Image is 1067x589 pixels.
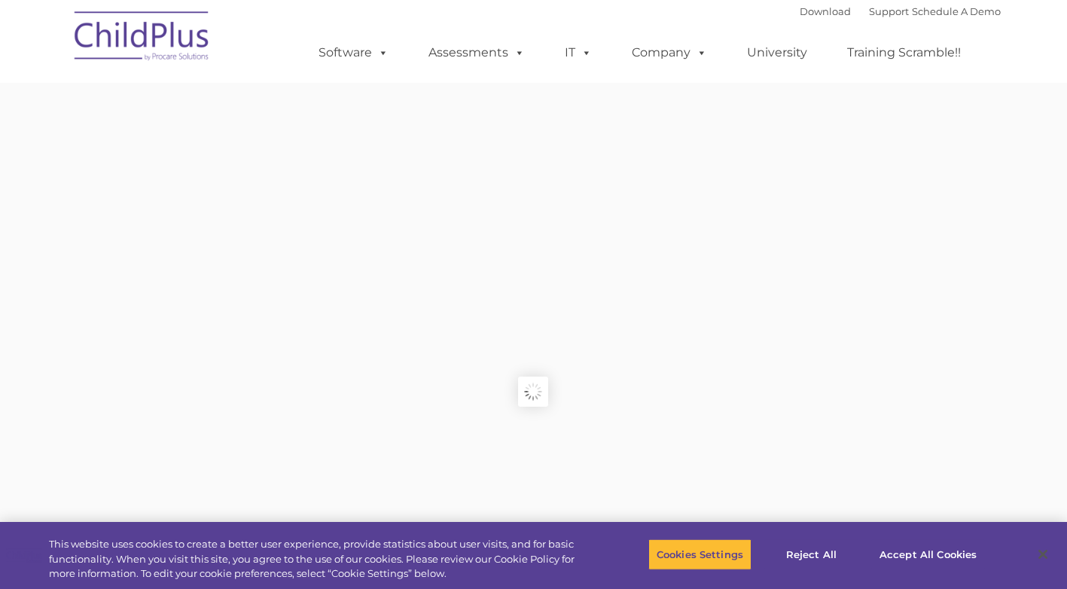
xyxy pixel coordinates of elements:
a: Training Scramble!! [832,38,976,68]
button: Close [1026,538,1059,571]
button: Accept All Cookies [871,539,985,570]
font: | [800,5,1001,17]
button: Cookies Settings [648,539,751,570]
img: ChildPlus by Procare Solutions [67,1,218,76]
a: Software [303,38,404,68]
a: Schedule A Demo [912,5,1001,17]
a: University [732,38,822,68]
a: Company [617,38,722,68]
button: Reject All [764,539,858,570]
a: Download [800,5,851,17]
a: Support [869,5,909,17]
a: IT [550,38,607,68]
a: Assessments [413,38,540,68]
div: This website uses cookies to create a better user experience, provide statistics about user visit... [49,537,587,581]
